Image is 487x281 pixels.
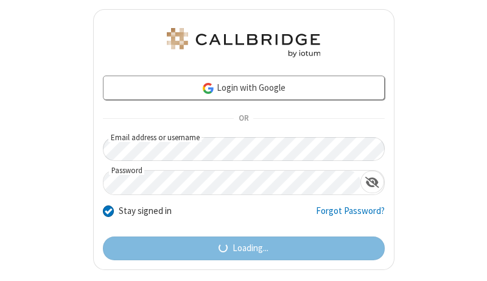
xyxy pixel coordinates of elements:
span: OR [234,110,253,127]
label: Stay signed in [119,204,172,218]
a: Forgot Password? [316,204,385,227]
button: Loading... [103,237,385,261]
img: google-icon.png [201,82,215,95]
input: Email address or username [103,137,385,161]
input: Password [103,171,360,194]
img: Astra [164,28,323,57]
span: Loading... [233,241,268,255]
a: Login with Google [103,76,385,100]
iframe: Chat [457,249,478,272]
div: Show password [360,171,384,193]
